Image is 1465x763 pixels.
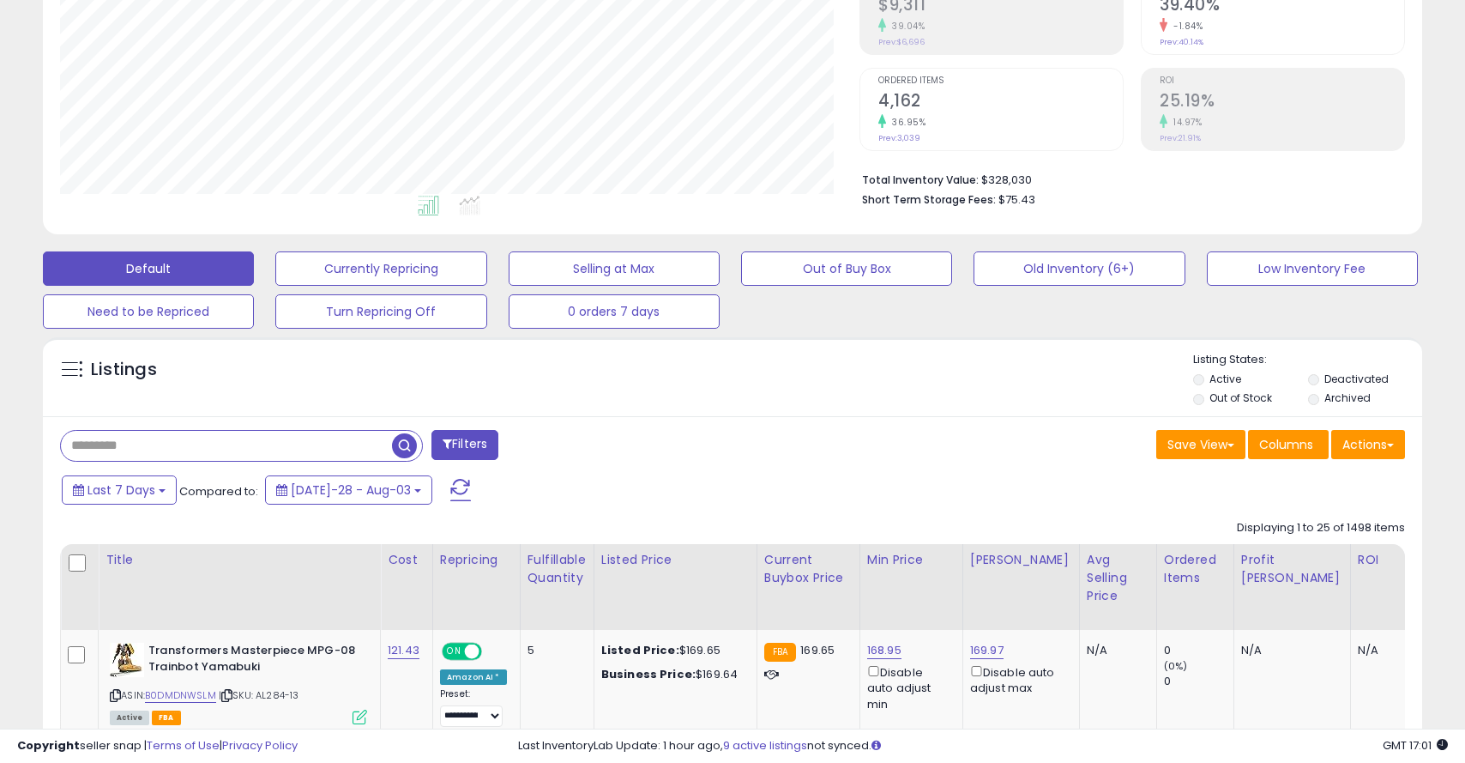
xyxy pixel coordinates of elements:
span: ON [443,645,465,659]
label: Active [1209,372,1241,386]
div: Last InventoryLab Update: 1 hour ago, not synced. [518,738,1448,754]
label: Deactivated [1324,372,1389,386]
div: 0 [1164,643,1233,658]
div: Preset: [440,688,507,727]
button: Old Inventory (6+) [974,251,1185,286]
small: -1.84% [1167,20,1203,33]
button: Actions [1331,430,1405,459]
button: Low Inventory Fee [1207,251,1418,286]
span: 2025-08-11 17:01 GMT [1383,737,1448,754]
a: Privacy Policy [222,737,298,754]
a: 169.97 [970,642,1004,659]
div: Disable auto adjust max [970,663,1066,696]
a: 121.43 [388,642,419,659]
small: Prev: $6,696 [878,37,925,47]
small: Prev: 3,039 [878,133,920,143]
div: 5 [528,643,581,658]
div: [PERSON_NAME] [970,551,1072,569]
b: Business Price: [601,666,696,682]
div: Profit [PERSON_NAME] [1241,551,1343,587]
strong: Copyright [17,737,80,754]
div: Min Price [867,551,956,569]
button: Currently Repricing [275,251,486,286]
button: Selling at Max [509,251,720,286]
div: seller snap | | [17,738,298,754]
span: [DATE]-28 - Aug-03 [291,481,411,499]
small: 36.95% [886,116,925,129]
a: 9 active listings [723,737,807,754]
button: Turn Repricing Off [275,294,486,329]
button: [DATE]-28 - Aug-03 [265,475,432,505]
b: Short Term Storage Fees: [862,192,996,207]
span: 169.65 [800,642,835,658]
a: Terms of Use [147,737,220,754]
div: Disable auto adjust min [867,663,950,712]
button: Last 7 Days [62,475,177,505]
small: 14.97% [1167,116,1202,129]
div: N/A [1358,643,1414,658]
li: $328,030 [862,168,1392,189]
small: Prev: 21.91% [1160,133,1201,143]
button: Save View [1156,430,1245,459]
div: Avg Selling Price [1087,551,1149,605]
span: All listings currently available for purchase on Amazon [110,711,149,725]
h2: 4,162 [878,91,1123,114]
div: Listed Price [601,551,750,569]
div: ASIN: [110,643,367,723]
div: Title [106,551,373,569]
p: Listing States: [1193,352,1422,368]
b: Transformers Masterpiece MPG-08 Trainbot Yamabuki [148,643,357,679]
span: $75.43 [998,191,1035,208]
span: Ordered Items [878,76,1123,86]
small: (0%) [1164,659,1188,673]
button: Filters [431,430,498,460]
span: ROI [1160,76,1404,86]
small: Prev: 40.14% [1160,37,1203,47]
button: 0 orders 7 days [509,294,720,329]
label: Out of Stock [1209,391,1272,405]
div: Cost [388,551,425,569]
span: | SKU: AL284-13 [219,688,299,702]
div: ROI [1358,551,1420,569]
label: Archived [1324,391,1371,405]
div: $169.64 [601,667,744,682]
a: B0DMDNWSLM [145,688,216,703]
b: Listed Price: [601,642,679,658]
span: OFF [479,645,507,659]
span: Compared to: [179,483,258,500]
button: Columns [1248,430,1329,459]
div: Fulfillable Quantity [528,551,587,587]
div: $169.65 [601,643,744,658]
span: Columns [1259,436,1313,453]
div: N/A [1087,643,1143,658]
h5: Listings [91,358,157,382]
div: Current Buybox Price [764,551,853,587]
div: Ordered Items [1164,551,1227,587]
div: N/A [1241,643,1337,658]
small: FBA [764,643,796,662]
div: Amazon AI * [440,669,507,685]
button: Out of Buy Box [741,251,952,286]
button: Default [43,251,254,286]
b: Total Inventory Value: [862,173,979,187]
button: Need to be Repriced [43,294,254,329]
img: 41eJ4ZvZ6dL._SL40_.jpg [110,643,144,677]
span: Last 7 Days [87,481,155,499]
small: 39.04% [886,20,925,33]
span: FBA [152,711,181,725]
a: 168.95 [867,642,901,659]
div: Repricing [440,551,513,569]
h2: 25.19% [1160,91,1404,114]
div: Displaying 1 to 25 of 1498 items [1237,520,1405,536]
div: 0 [1164,674,1233,689]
